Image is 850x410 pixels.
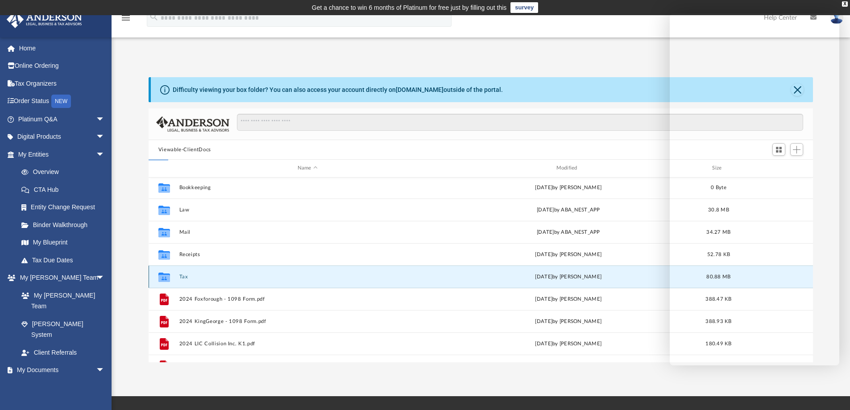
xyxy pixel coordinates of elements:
span: arrow_drop_down [96,361,114,380]
a: Binder Walkthrough [12,216,118,234]
button: 2024 KingGeorge - 1098 Form.pdf [179,319,436,324]
a: Order StatusNEW [6,92,118,111]
a: [DOMAIN_NAME] [396,86,444,93]
a: Digital Productsarrow_drop_down [6,128,118,146]
div: Modified [440,164,697,172]
div: grid [149,178,813,362]
button: 2024 Foxforough - 1098 Form.pdf [179,296,436,302]
a: Online Ordering [6,57,118,75]
button: Mail [179,229,436,235]
a: Tax Organizers [6,75,118,92]
span: arrow_drop_down [96,269,114,287]
a: Tax Due Dates [12,251,118,269]
div: [DATE] by [PERSON_NAME] [440,295,697,303]
a: Platinum Q&Aarrow_drop_down [6,110,118,128]
div: Name [178,164,435,172]
div: NEW [51,95,71,108]
span: arrow_drop_down [96,145,114,164]
span: arrow_drop_down [96,128,114,146]
a: My [PERSON_NAME] Teamarrow_drop_down [6,269,114,287]
img: Anderson Advisors Platinum Portal [4,11,85,28]
div: close [842,1,848,7]
i: menu [120,12,131,23]
button: Law [179,207,436,213]
button: Tax [179,274,436,280]
button: 2024 LIC Collision Inc. K1.pdf [179,341,436,347]
div: [DATE] by [PERSON_NAME] [440,340,697,348]
a: My Blueprint [12,234,114,252]
a: My [PERSON_NAME] Team [12,286,109,315]
div: [DATE] by ABA_NEST_APP [440,228,697,236]
a: My Documentsarrow_drop_down [6,361,114,379]
div: [DATE] by [PERSON_NAME] [440,317,697,325]
div: Difficulty viewing your box folder? You can also access your account directly on outside of the p... [173,85,503,95]
a: Entity Change Request [12,199,118,216]
a: menu [120,17,131,23]
div: [DATE] by ABA_NEST_APP [440,206,697,214]
a: Client Referrals [12,344,114,361]
a: Box [12,379,109,397]
div: [DATE] by [PERSON_NAME] [440,183,697,191]
button: Bookkeeping [179,185,436,191]
input: Search files and folders [237,114,803,131]
span: arrow_drop_down [96,110,114,128]
a: survey [510,2,538,13]
a: CTA Hub [12,181,118,199]
i: search [149,12,159,22]
iframe: Chat Window [670,13,839,365]
a: Overview [12,163,118,181]
a: [PERSON_NAME] System [12,315,114,344]
div: Get a chance to win 6 months of Platinum for free just by filling out this [312,2,507,13]
a: Home [6,39,118,57]
div: id [153,164,175,172]
button: Receipts [179,252,436,257]
div: [DATE] by [PERSON_NAME] [440,362,697,370]
div: [DATE] by [PERSON_NAME] [440,250,697,258]
button: Viewable-ClientDocs [158,146,211,154]
div: [DATE] by [PERSON_NAME] [440,273,697,281]
a: My Entitiesarrow_drop_down [6,145,118,163]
